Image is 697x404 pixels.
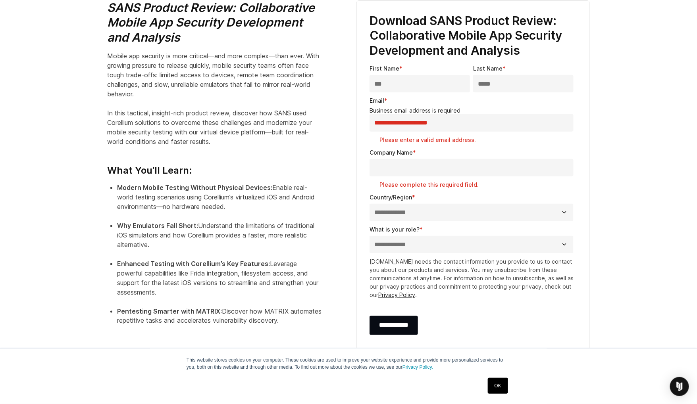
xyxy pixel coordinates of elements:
p: This website stores cookies on your computer. These cookies are used to improve your website expe... [187,356,510,371]
i: SANS Product Review: Collaborative Mobile App Security Development and Analysis [107,0,315,44]
a: Privacy Policy [378,291,415,298]
span: Company Name [370,149,413,156]
div: Open Intercom Messenger [670,377,689,396]
label: Please complete this required field. [379,181,577,189]
p: [DOMAIN_NAME] needs the contact information you provide to us to contact you about our products a... [370,257,577,299]
li: Understand the limitations of traditional iOS simulators and how Corellium provides a faster, mor... [117,221,322,259]
label: Please enter a valid email address. [379,136,577,144]
span: First Name [370,65,399,72]
strong: Enhanced Testing with Corellium’s Key Features: [117,260,270,268]
a: OK [488,378,508,394]
span: Last Name [473,65,503,72]
strong: Modern Mobile Testing Without Physical Devices: [117,184,272,191]
span: Email [370,97,384,104]
strong: Pentesting Smarter with MATRIX: [117,307,222,315]
li: Discover how MATRIX automates repetitive tasks and accelerates vulnerability discovery. [117,306,322,335]
span: What is your role? [370,226,420,233]
span: Country/Region [370,194,412,201]
h3: Download SANS Product Review: Collaborative Mobile App Security Development and Analysis [370,13,577,58]
strong: Why Emulators Fall Short: [117,222,198,230]
p: Mobile app security is more critical—and more complex—than ever. With growing pressure to release... [107,51,322,146]
h4: What You’ll Learn: [107,153,322,176]
li: Leverage powerful capabilities like Frida integration, filesystem access, and support for the lat... [117,259,322,306]
a: Privacy Policy. [402,364,433,370]
legend: Business email address is required [370,107,577,114]
li: Enable real-world testing scenarios using Corellium’s virtualized iOS and Android environments—no... [117,183,322,221]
